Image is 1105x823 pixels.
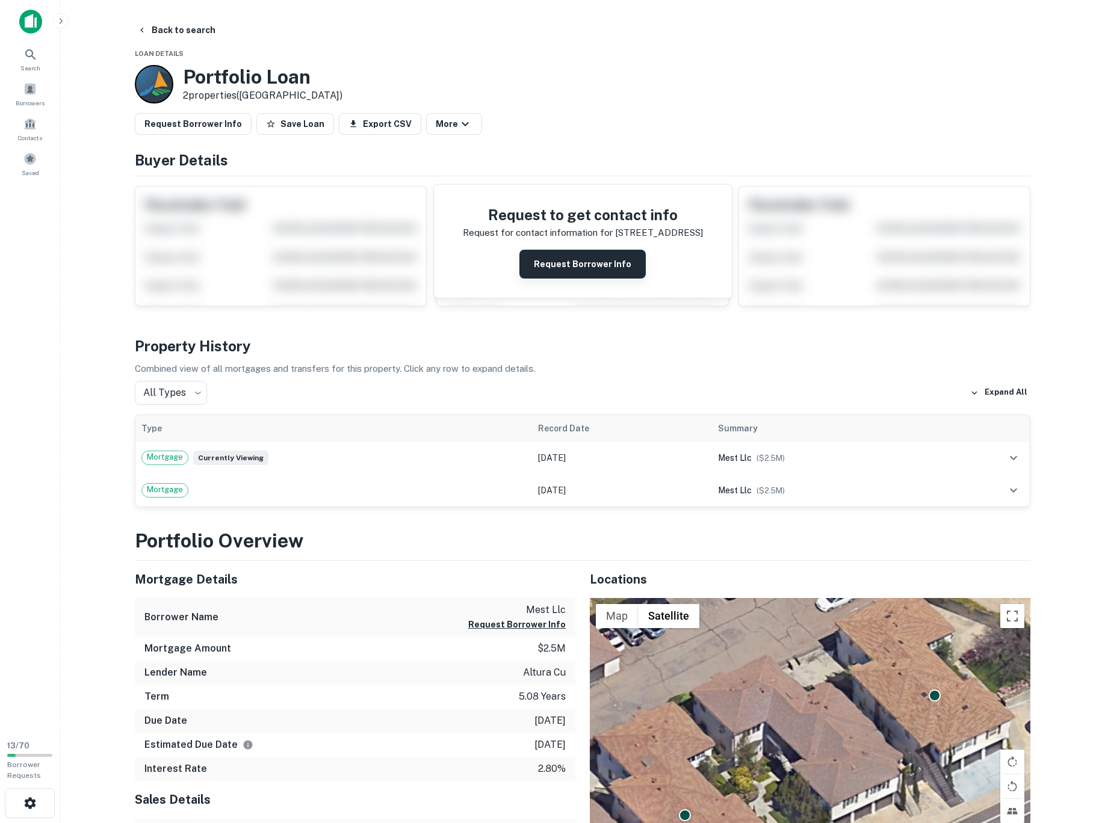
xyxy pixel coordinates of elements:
p: altura cu [523,665,566,680]
h5: Mortgage Details [135,570,575,588]
button: Rotate map clockwise [1000,750,1024,774]
div: All Types [135,381,207,405]
button: Back to search [132,19,220,41]
button: Save Loan [256,113,334,135]
h5: Sales Details [135,791,575,809]
p: Request for contact information for [463,226,613,240]
button: Export CSV [339,113,421,135]
h3: Portfolio Loan [183,66,342,88]
button: Request Borrower Info [468,617,566,632]
button: Show street map [596,604,638,628]
p: $2.5m [537,641,566,656]
h4: Buyer Details [135,149,1030,171]
p: 5.08 years [519,689,566,704]
span: mest llc [718,453,752,463]
img: capitalize-icon.png [19,10,42,34]
td: [DATE] [532,474,712,507]
button: Request Borrower Info [135,113,252,135]
svg: Estimate is based on a standard schedule for this type of loan. [243,739,253,750]
span: Borrower Requests [7,760,41,780]
h6: Term [144,689,169,704]
button: Expand All [967,384,1030,402]
span: Mortgage [142,451,188,463]
button: Toggle fullscreen view [1000,604,1024,628]
button: Tilt map [1000,799,1024,823]
span: mest llc [718,485,752,495]
th: Type [135,415,532,442]
span: Currently viewing [193,451,268,465]
td: [DATE] [532,442,712,474]
p: [DATE] [534,738,566,752]
span: ($ 2.5M ) [757,454,785,463]
span: Mortgage [142,484,188,496]
h6: Borrower Name [144,610,218,624]
button: expand row [1003,480,1024,501]
h6: Interest Rate [144,762,207,776]
span: 13 / 70 [7,741,29,750]
button: Request Borrower Info [519,250,646,279]
p: mest llc [468,603,566,617]
a: Saved [4,147,57,180]
h6: Estimated Due Date [144,738,253,752]
span: Loan Details [135,50,184,57]
iframe: Chat Widget [1045,727,1105,784]
span: ($ 2.5M ) [757,486,785,495]
th: Summary [712,415,937,442]
a: Borrowers [4,78,57,110]
h4: Request to get contact info [463,204,703,226]
button: More [426,113,482,135]
button: Rotate map counterclockwise [1000,774,1024,798]
h6: Mortgage Amount [144,641,231,656]
h6: Due Date [144,714,187,728]
h3: Portfolio Overview [135,526,1030,555]
h4: Property History [135,335,1030,357]
th: Record Date [532,415,712,442]
a: Contacts [4,113,57,145]
h5: Locations [590,570,1030,588]
p: 2 properties ([GEOGRAPHIC_DATA]) [183,88,342,103]
span: Search [20,63,40,73]
p: Combined view of all mortgages and transfers for this property. Click any row to expand details. [135,362,1030,376]
button: expand row [1003,448,1024,468]
a: Search [4,43,57,75]
button: Show satellite imagery [638,604,699,628]
p: [STREET_ADDRESS] [615,226,703,240]
span: Borrowers [16,98,45,108]
span: Contacts [18,133,42,143]
span: Saved [22,168,39,177]
p: 2.80% [538,762,566,776]
p: [DATE] [534,714,566,728]
h6: Lender Name [144,665,207,680]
